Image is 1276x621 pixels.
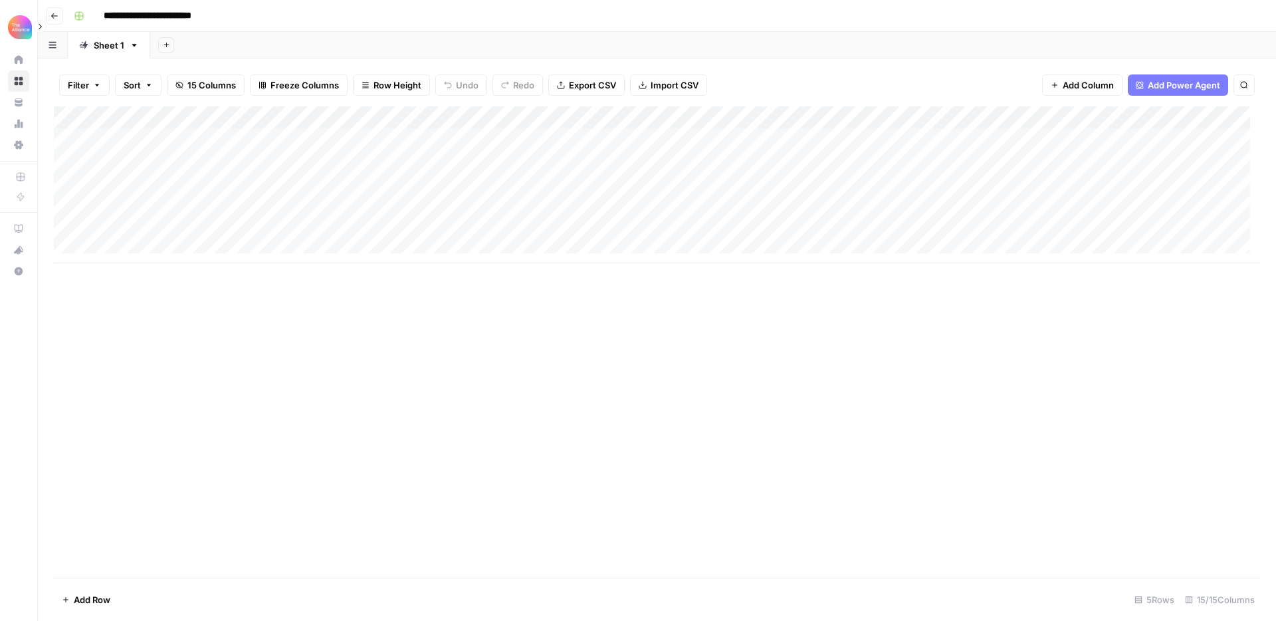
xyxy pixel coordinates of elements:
button: Sort [115,74,161,96]
div: What's new? [9,240,29,260]
button: 15 Columns [167,74,245,96]
div: 15/15 Columns [1180,589,1260,610]
a: Settings [8,134,29,156]
a: Usage [8,113,29,134]
a: AirOps Academy [8,218,29,239]
span: Row Height [373,78,421,92]
button: Add Power Agent [1128,74,1228,96]
a: Sheet 1 [68,32,150,59]
button: Add Column [1042,74,1122,96]
button: Freeze Columns [250,74,348,96]
button: Add Row [54,589,118,610]
div: 5 Rows [1129,589,1180,610]
span: Add Power Agent [1148,78,1220,92]
button: Undo [435,74,487,96]
button: Row Height [353,74,430,96]
span: Redo [513,78,534,92]
span: Freeze Columns [270,78,339,92]
span: Add Column [1063,78,1114,92]
span: Filter [68,78,89,92]
a: Home [8,49,29,70]
button: Help + Support [8,261,29,282]
a: Your Data [8,92,29,113]
img: Alliance Logo [8,15,32,39]
button: What's new? [8,239,29,261]
button: Import CSV [630,74,707,96]
span: Add Row [74,593,110,606]
a: Browse [8,70,29,92]
button: Workspace: Alliance [8,11,29,44]
span: Undo [456,78,478,92]
span: Export CSV [569,78,616,92]
span: 15 Columns [187,78,236,92]
div: Sheet 1 [94,39,124,52]
button: Redo [492,74,543,96]
button: Filter [59,74,110,96]
button: Export CSV [548,74,625,96]
span: Sort [124,78,141,92]
span: Import CSV [651,78,698,92]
